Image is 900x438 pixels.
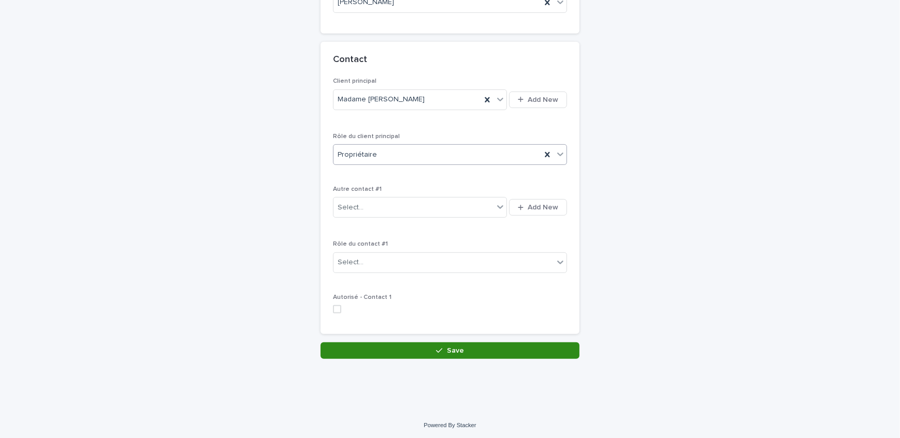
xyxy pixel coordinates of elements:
[509,199,567,216] button: Add New
[333,241,388,247] span: Rôle du contact #1
[528,204,558,211] span: Add New
[424,422,476,428] a: Powered By Stacker
[333,78,376,84] span: Client principal
[338,257,364,268] div: Select...
[338,202,364,213] div: Select...
[333,54,367,66] h2: Contact
[509,92,567,108] button: Add New
[333,294,391,300] span: Autorisé - Contact 1
[528,96,558,103] span: Add New
[447,347,464,354] span: Save
[338,149,377,160] span: Propriétaire
[333,186,382,192] span: Autre contact #1
[338,94,425,105] span: Madame [PERSON_NAME]
[321,342,579,359] button: Save
[333,133,400,140] span: Rôle du client principal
